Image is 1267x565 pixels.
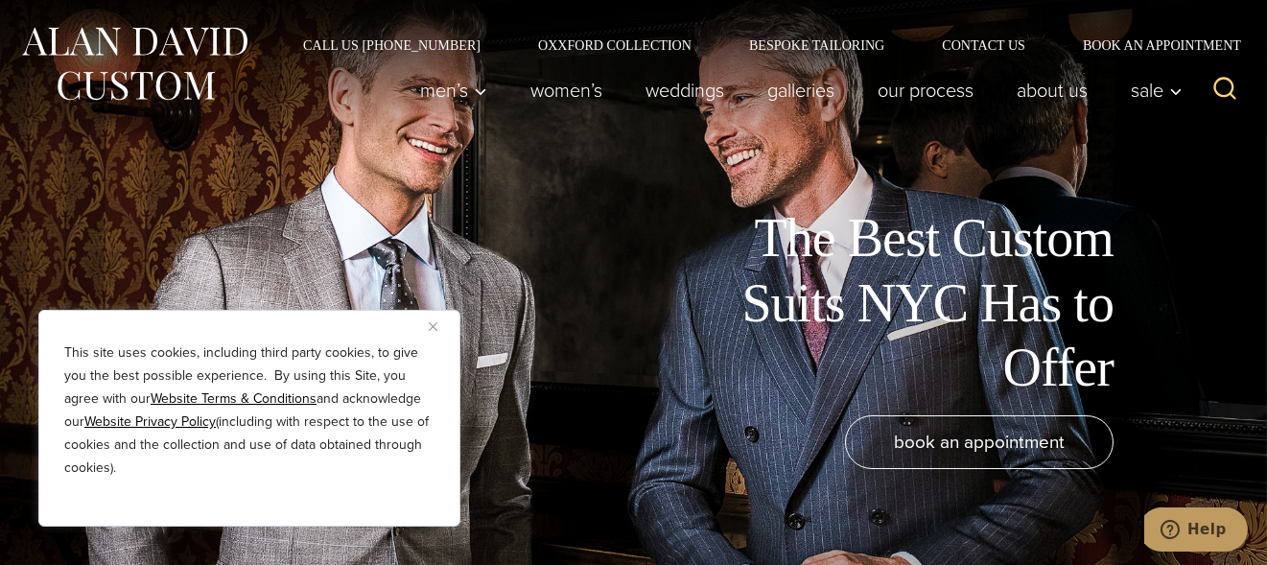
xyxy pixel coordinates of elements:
[996,71,1110,109] a: About Us
[720,38,913,52] a: Bespoke Tailoring
[746,71,856,109] a: Galleries
[274,38,1248,52] nav: Secondary Navigation
[682,206,1114,400] h1: The Best Custom Suits NYC Has to Offer
[151,388,317,409] a: Website Terms & Conditions
[399,71,509,109] button: Men’s sub menu toggle
[1144,507,1248,555] iframe: Opens a widget where you can chat to one of our agents
[509,71,624,109] a: Women’s
[274,38,509,52] a: Call Us [PHONE_NUMBER]
[1202,67,1248,113] button: View Search Form
[509,38,720,52] a: Oxxford Collection
[64,341,434,480] p: This site uses cookies, including third party cookies, to give you the best possible experience. ...
[429,315,452,338] button: Close
[1110,71,1193,109] button: Sale sub menu toggle
[19,21,249,106] img: Alan David Custom
[624,71,746,109] a: weddings
[845,415,1114,469] a: book an appointment
[913,38,1054,52] a: Contact Us
[84,412,216,432] a: Website Privacy Policy
[1054,38,1248,52] a: Book an Appointment
[856,71,996,109] a: Our Process
[399,71,1193,109] nav: Primary Navigation
[894,428,1065,456] span: book an appointment
[429,322,437,331] img: Close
